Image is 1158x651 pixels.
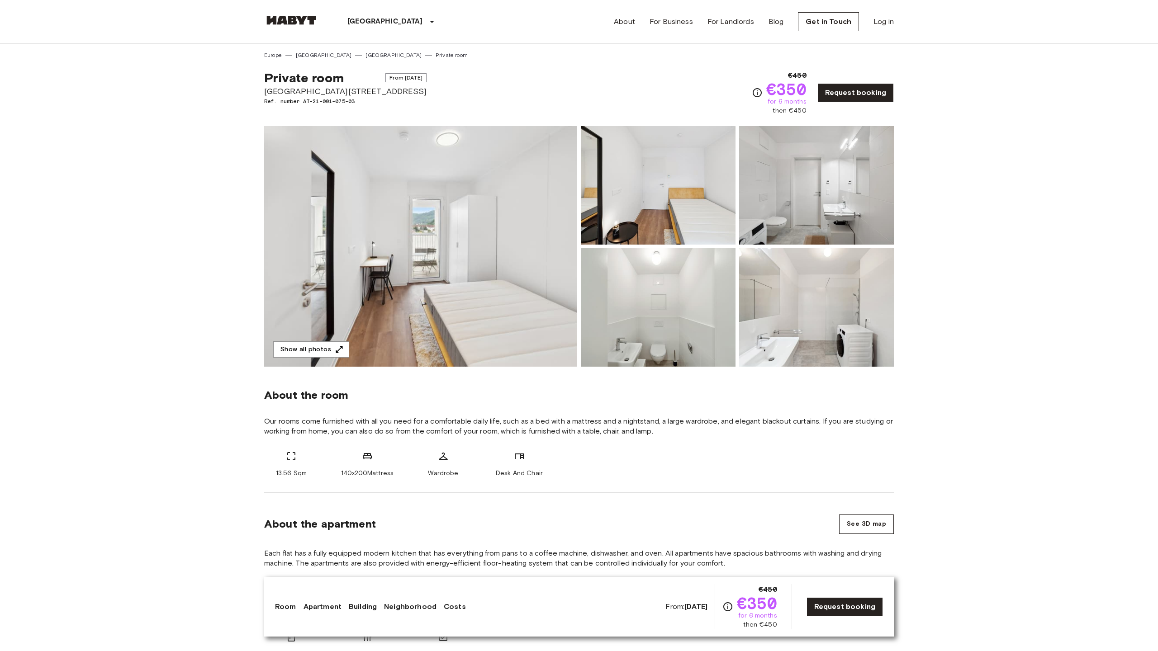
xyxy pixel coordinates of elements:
a: For Landlords [707,16,754,27]
span: Each flat has a fully equipped modern kitchen that has everything from pans to a coffee machine, ... [264,548,894,568]
span: Wardrobe [428,469,458,478]
span: 140x200Mattress [341,469,394,478]
span: Private room [264,70,344,85]
span: for 6 months [738,611,777,620]
span: then €450 [743,620,777,629]
button: Show all photos [273,341,349,358]
a: Costs [444,601,466,612]
a: Building [349,601,377,612]
a: Blog [769,16,784,27]
a: Request booking [817,83,894,102]
b: [DATE] [684,602,707,611]
a: For Business [650,16,693,27]
span: for 6 months [768,97,807,106]
a: About [614,16,635,27]
span: €450 [788,70,807,81]
span: From: [665,602,707,612]
a: Log in [873,16,894,27]
span: Desk And Chair [496,469,543,478]
img: Marketing picture of unit AT-21-001-075-03 [264,126,577,367]
a: Room [275,601,296,612]
img: Picture of unit AT-21-001-075-03 [739,248,894,367]
span: then €450 [773,106,806,115]
button: See 3D map [839,514,894,534]
a: [GEOGRAPHIC_DATA] [296,51,352,59]
img: Habyt [264,16,318,25]
a: Apartment [304,601,342,612]
p: [GEOGRAPHIC_DATA] [347,16,423,27]
svg: Check cost overview for full price breakdown. Please note that discounts apply to new joiners onl... [752,87,763,98]
span: Our rooms come furnished with all you need for a comfortable daily life, such as a bed with a mat... [264,416,894,436]
span: About the apartment [264,517,376,531]
span: €350 [766,81,807,97]
span: €350 [737,595,777,611]
span: [GEOGRAPHIC_DATA][STREET_ADDRESS] [264,85,427,97]
span: About the room [264,388,894,402]
span: Ref. number AT-21-001-075-03 [264,97,427,105]
span: 13.56 Sqm [276,469,307,478]
img: Picture of unit AT-21-001-075-03 [581,126,736,245]
span: €450 [759,584,777,595]
a: Get in Touch [798,12,859,31]
a: Request booking [807,597,883,616]
img: Picture of unit AT-21-001-075-03 [739,126,894,245]
img: Picture of unit AT-21-001-075-03 [581,248,736,367]
a: Europe [264,51,282,59]
a: Private room [436,51,468,59]
svg: Check cost overview for full price breakdown. Please note that discounts apply to new joiners onl... [722,601,733,612]
a: [GEOGRAPHIC_DATA] [365,51,422,59]
span: From [DATE] [385,73,427,82]
a: Neighborhood [384,601,437,612]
